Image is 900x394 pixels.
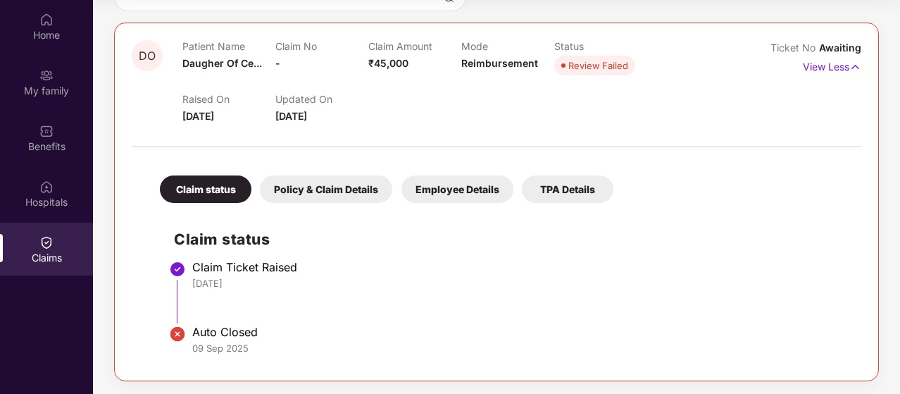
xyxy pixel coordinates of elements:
[275,93,368,105] p: Updated On
[803,56,861,75] p: View Less
[182,93,275,105] p: Raised On
[770,42,819,54] span: Ticket No
[39,180,54,194] img: svg+xml;base64,PHN2ZyBpZD0iSG9zcGl0YWxzIiB4bWxucz0iaHR0cDovL3d3dy53My5vcmcvMjAwMC9zdmciIHdpZHRoPS...
[39,68,54,82] img: svg+xml;base64,PHN2ZyB3aWR0aD0iMjAiIGhlaWdodD0iMjAiIHZpZXdCb3g9IjAgMCAyMCAyMCIgZmlsbD0ibm9uZSIgeG...
[182,110,214,122] span: [DATE]
[192,277,847,290] div: [DATE]
[461,57,538,69] span: Reimbursement
[275,40,368,52] p: Claim No
[275,57,280,69] span: -
[182,57,262,69] span: Daugher Of Ce...
[522,176,613,203] div: TPA Details
[39,13,54,27] img: svg+xml;base64,PHN2ZyBpZD0iSG9tZSIgeG1sbnM9Imh0dHA6Ly93d3cudzMub3JnLzIwMDAvc3ZnIiB3aWR0aD0iMjAiIG...
[174,228,847,251] h2: Claim status
[169,326,186,343] img: svg+xml;base64,PHN2ZyBpZD0iU3RlcC1Eb25lLTIweDIwIiB4bWxucz0iaHR0cDovL3d3dy53My5vcmcvMjAwMC9zdmciIH...
[849,59,861,75] img: svg+xml;base64,PHN2ZyB4bWxucz0iaHR0cDovL3d3dy53My5vcmcvMjAwMC9zdmciIHdpZHRoPSIxNyIgaGVpZ2h0PSIxNy...
[192,342,847,355] div: 09 Sep 2025
[169,261,186,278] img: svg+xml;base64,PHN2ZyBpZD0iU3RlcC1Eb25lLTMyeDMyIiB4bWxucz0iaHR0cDovL3d3dy53My5vcmcvMjAwMC9zdmciIH...
[275,110,307,122] span: [DATE]
[39,235,54,250] img: svg+xml;base64,PHN2ZyBpZD0iQ2xhaW0iIHhtbG5zPSJodHRwOi8vd3d3LnczLm9yZy8yMDAwL3N2ZyIgd2lkdGg9IjIwIi...
[182,40,275,52] p: Patient Name
[139,50,156,62] span: DO
[461,40,554,52] p: Mode
[819,42,861,54] span: Awaiting
[368,40,461,52] p: Claim Amount
[192,260,847,274] div: Claim Ticket Raised
[260,176,392,203] div: Policy & Claim Details
[39,124,54,138] img: svg+xml;base64,PHN2ZyBpZD0iQmVuZWZpdHMiIHhtbG5zPSJodHRwOi8vd3d3LnczLm9yZy8yMDAwL3N2ZyIgd2lkdGg9Ij...
[160,176,251,203] div: Claim status
[401,176,513,203] div: Employee Details
[554,40,647,52] p: Status
[368,57,408,69] span: ₹45,000
[192,325,847,339] div: Auto Closed
[568,59,628,73] div: Review Failed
